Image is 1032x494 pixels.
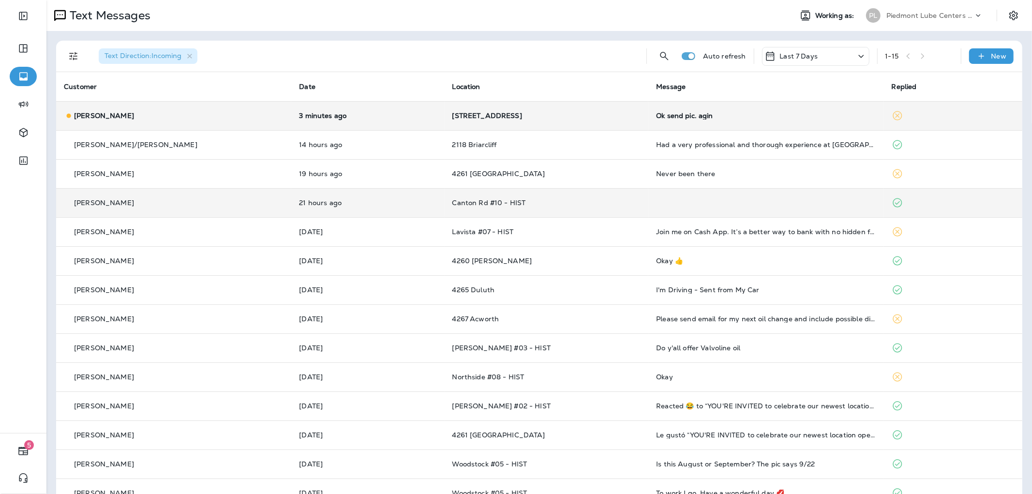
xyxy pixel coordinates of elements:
[656,112,876,120] div: Ok send pic. agin
[74,170,134,178] p: [PERSON_NAME]
[656,373,876,381] div: Okay
[452,344,551,352] span: [PERSON_NAME] #03 - HIST
[299,112,436,120] p: Aug 22, 2025 08:29 AM
[656,228,876,236] div: Join me on Cash App. It’s a better way to bank with no hidden fees. Use my code KWFV9MW to get a ...
[815,12,856,20] span: Working as:
[74,315,134,323] p: [PERSON_NAME]
[452,140,497,149] span: 2118 Briarcliff
[299,228,436,236] p: Aug 20, 2025 04:49 PM
[656,286,876,294] div: I'm Driving - Sent from My Car
[656,257,876,265] div: Okay 👍
[299,315,436,323] p: Aug 19, 2025 01:10 PM
[299,257,436,265] p: Aug 19, 2025 07:10 PM
[299,431,436,439] p: Aug 19, 2025 09:27 AM
[10,6,37,26] button: Expand Sidebar
[991,52,1006,60] p: New
[452,256,532,265] span: 4260 [PERSON_NAME]
[656,141,876,149] div: Had a very professional and thorough experience at Jiffy Lube. Staff were very informative, helpf...
[74,112,134,120] p: [PERSON_NAME]
[299,373,436,381] p: Aug 19, 2025 12:31 PM
[892,82,917,91] span: Replied
[24,440,34,450] span: 5
[74,344,134,352] p: [PERSON_NAME]
[452,285,495,294] span: 4265 Duluth
[656,431,876,439] div: Le gustó “YOU'RE INVITED to celebrate our newest location opening in Acworth this Friday 8/22 & S...
[299,141,436,149] p: Aug 21, 2025 05:48 PM
[886,12,973,19] p: Piedmont Lube Centers LLC
[780,52,818,60] p: Last 7 Days
[452,460,527,468] span: Woodstock #05 - HIST
[452,82,480,91] span: Location
[866,8,881,23] div: PL
[452,431,545,439] span: 4261 [GEOGRAPHIC_DATA]
[299,286,436,294] p: Aug 19, 2025 05:17 PM
[452,169,545,178] span: 4261 [GEOGRAPHIC_DATA]
[74,460,134,468] p: [PERSON_NAME]
[656,460,876,468] div: Is this August or September? The pic says 9/22
[105,51,181,60] span: Text Direction : Incoming
[74,228,134,236] p: [PERSON_NAME]
[703,52,746,60] p: Auto refresh
[74,431,134,439] p: [PERSON_NAME]
[299,460,436,468] p: Aug 19, 2025 08:41 AM
[10,441,37,461] button: 5
[64,46,83,66] button: Filters
[74,373,134,381] p: [PERSON_NAME]
[64,82,97,91] span: Customer
[299,199,436,207] p: Aug 21, 2025 11:13 AM
[74,286,134,294] p: [PERSON_NAME]
[655,46,674,66] button: Search Messages
[74,257,134,265] p: [PERSON_NAME]
[299,82,315,91] span: Date
[299,344,436,352] p: Aug 19, 2025 01:05 PM
[74,199,134,207] p: [PERSON_NAME]
[885,52,899,60] div: 1 - 15
[74,402,134,410] p: [PERSON_NAME]
[299,170,436,178] p: Aug 21, 2025 01:17 PM
[452,402,551,410] span: [PERSON_NAME] #02 - HIST
[1005,7,1022,24] button: Settings
[99,48,197,64] div: Text Direction:Incoming
[656,82,686,91] span: Message
[656,315,876,323] div: Please send email for my next oil change and include possible discounts. Thank you!
[452,314,499,323] span: 4267 Acworth
[452,198,526,207] span: Canton Rd #10 - HIST
[656,344,876,352] div: Do y'all offer Valvoline oil
[452,373,524,381] span: Northside #08 - HIST
[299,402,436,410] p: Aug 19, 2025 10:10 AM
[66,8,150,23] p: Text Messages
[452,227,514,236] span: Lavista #07 - HIST
[452,111,522,120] span: [STREET_ADDRESS]
[656,170,876,178] div: Never been there
[74,141,197,149] p: [PERSON_NAME]/[PERSON_NAME]
[656,402,876,410] div: Reacted 😂 to “YOU'RE INVITED to celebrate our newest location opening in Acworth this Friday 8/22...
